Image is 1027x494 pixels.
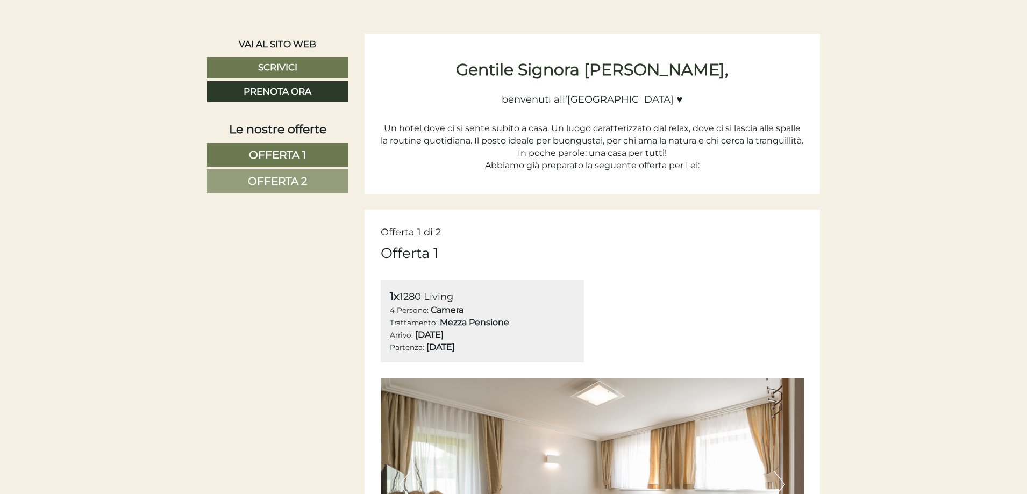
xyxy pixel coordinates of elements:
a: Vai al sito web [207,34,348,54]
span: Offerta 2 [248,175,307,188]
div: Offerta 1 [381,244,438,263]
small: 4 Persone: [390,306,429,314]
h4: benvenuti all’[GEOGRAPHIC_DATA] ♥ [381,84,804,105]
p: Un hotel dove ci si sente subito a casa. Un luogo caratterizzato dal relax, dove ci si lascia all... [381,110,804,171]
span: Offerta 1 di 2 [381,226,441,238]
div: 1280 Living [390,289,575,304]
small: Trattamento: [390,318,438,327]
a: Prenota ora [207,81,348,103]
small: Arrivo: [390,331,413,339]
b: 1x [390,290,400,303]
b: Camera [431,305,463,315]
span: Offerta 1 [249,148,306,161]
b: Mezza Pensione [440,317,509,327]
small: Partenza: [390,343,424,352]
b: [DATE] [415,330,444,340]
h1: Gentile Signora [PERSON_NAME], [381,61,804,78]
a: Scrivici [207,57,348,78]
b: [DATE] [426,342,455,352]
div: Le nostre offerte [207,121,348,138]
